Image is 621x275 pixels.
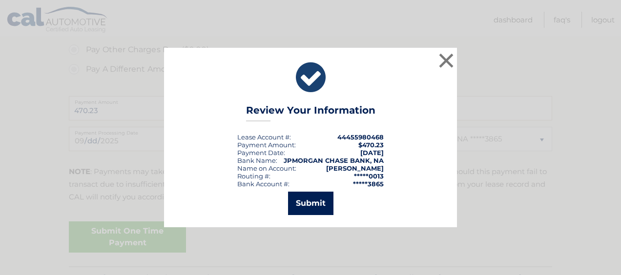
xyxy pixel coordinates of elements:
[436,51,456,70] button: ×
[237,180,290,188] div: Bank Account #:
[337,133,384,141] strong: 44455980468
[237,141,296,149] div: Payment Amount:
[237,172,270,180] div: Routing #:
[237,149,285,157] div: :
[237,133,291,141] div: Lease Account #:
[284,157,384,164] strong: JPMORGAN CHASE BANK, NA
[237,149,284,157] span: Payment Date
[326,164,384,172] strong: [PERSON_NAME]
[237,157,277,164] div: Bank Name:
[360,149,384,157] span: [DATE]
[358,141,384,149] span: $470.23
[246,104,375,121] h3: Review Your Information
[237,164,296,172] div: Name on Account:
[288,192,333,215] button: Submit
